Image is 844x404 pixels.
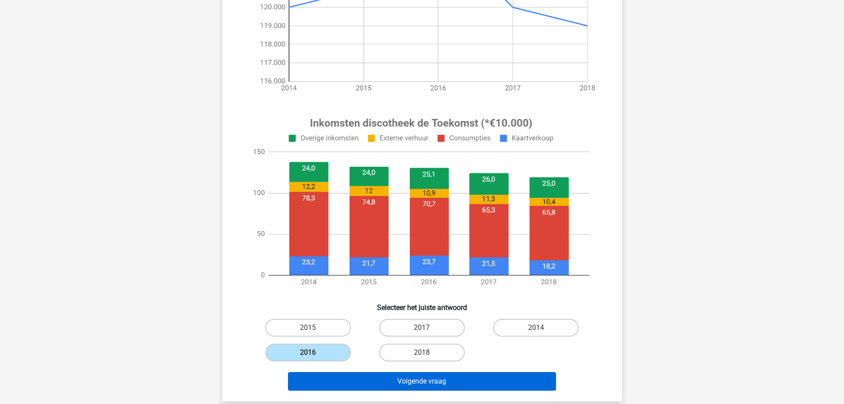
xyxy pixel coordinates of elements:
h6: Selecteer het juiste antwoord [237,296,608,312]
label: 2018 [379,344,465,361]
label: 2017 [379,319,465,337]
label: 2015 [265,319,351,337]
button: Volgende vraag [288,372,556,391]
label: 2014 [493,319,579,337]
label: 2016 [265,344,351,361]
